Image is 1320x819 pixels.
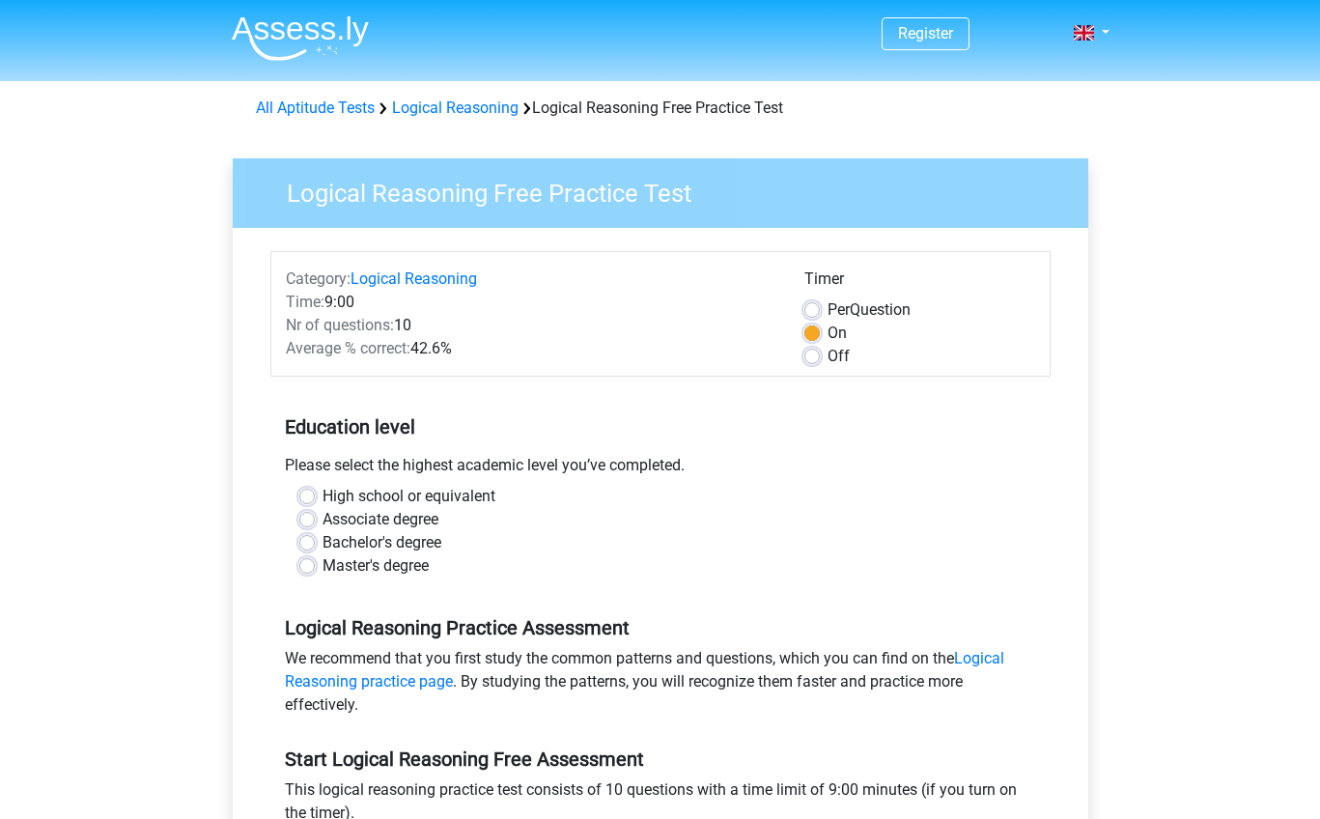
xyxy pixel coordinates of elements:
span: Category: [286,269,351,288]
span: Average % correct: [286,339,410,357]
label: Off [828,345,850,368]
label: High school or equivalent [323,485,495,508]
a: Register [898,24,953,42]
img: Assessly [232,15,369,61]
label: Bachelor's degree [323,531,441,554]
h5: Start Logical Reasoning Free Assessment [285,748,1036,771]
div: 10 [271,314,790,337]
h5: Education level [285,408,1036,446]
a: Logical Reasoning [351,269,477,288]
div: 42.6% [271,337,790,360]
label: Question [828,298,911,322]
div: Timer [804,268,1035,298]
h5: Logical Reasoning Practice Assessment [285,616,1036,639]
div: Logical Reasoning Free Practice Test [248,97,1073,120]
a: Logical Reasoning [392,99,519,117]
div: 9:00 [271,291,790,314]
span: Per [828,300,850,319]
a: All Aptitude Tests [256,99,375,117]
h3: Logical Reasoning Free Practice Test [264,171,1074,209]
div: We recommend that you first study the common patterns and questions, which you can find on the . ... [270,647,1051,724]
span: Nr of questions: [286,316,394,334]
label: On [828,322,847,345]
label: Associate degree [323,508,438,531]
div: Please select the highest academic level you’ve completed. [270,454,1051,485]
span: Time: [286,293,324,311]
label: Master's degree [323,554,429,578]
